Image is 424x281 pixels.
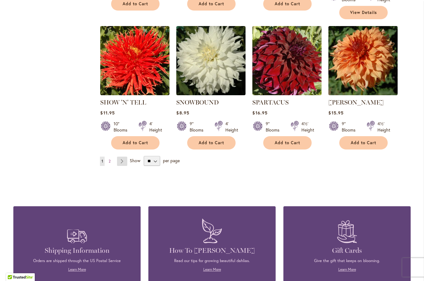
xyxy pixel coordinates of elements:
[199,140,224,145] span: Add to Cart
[107,157,112,166] a: 2
[301,121,314,133] div: 4½' Height
[252,91,322,96] a: Spartacus
[130,158,140,163] span: Show
[111,136,160,149] button: Add to Cart
[225,121,238,133] div: 4' Height
[163,158,180,163] span: per page
[176,99,219,106] a: SNOWBOUND
[187,136,236,149] button: Add to Cart
[5,259,22,276] iframe: Launch Accessibility Center
[23,246,131,255] h4: Shipping Information
[68,267,86,272] a: Learn More
[176,91,246,96] a: Snowbound
[123,1,148,7] span: Add to Cart
[109,159,111,163] span: 2
[342,121,359,133] div: 9" Blooms
[328,110,343,116] span: $15.95
[158,258,266,264] p: Read our tips for growing beautiful dahlias.
[351,140,376,145] span: Add to Cart
[275,140,300,145] span: Add to Cart
[101,159,103,163] span: 1
[339,136,388,149] button: Add to Cart
[377,121,390,133] div: 4½' Height
[100,110,115,116] span: $11.95
[293,258,401,264] p: Give the gift that keeps on blooming.
[100,91,169,96] a: SHOW 'N' TELL
[252,99,289,106] a: SPARTACUS
[123,140,148,145] span: Add to Cart
[275,1,300,7] span: Add to Cart
[23,258,131,264] p: Orders are shipped through the US Postal Service
[293,246,401,255] h4: Gift Cards
[328,26,398,95] img: Steve Meggos
[114,121,131,133] div: 10" Blooms
[203,267,221,272] a: Learn More
[350,10,377,15] span: View Details
[199,1,224,7] span: Add to Cart
[252,110,267,116] span: $16.95
[328,99,384,106] a: [PERSON_NAME]
[100,26,169,95] img: SHOW 'N' TELL
[252,26,322,95] img: Spartacus
[266,121,283,133] div: 9" Blooms
[339,6,388,19] a: View Details
[176,110,189,116] span: $8.95
[338,267,356,272] a: Learn More
[100,99,146,106] a: SHOW 'N' TELL
[328,91,398,96] a: Steve Meggos
[149,121,162,133] div: 4' Height
[190,121,207,133] div: 9" Blooms
[158,246,266,255] h4: How To [PERSON_NAME]
[176,26,246,95] img: Snowbound
[263,136,312,149] button: Add to Cart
